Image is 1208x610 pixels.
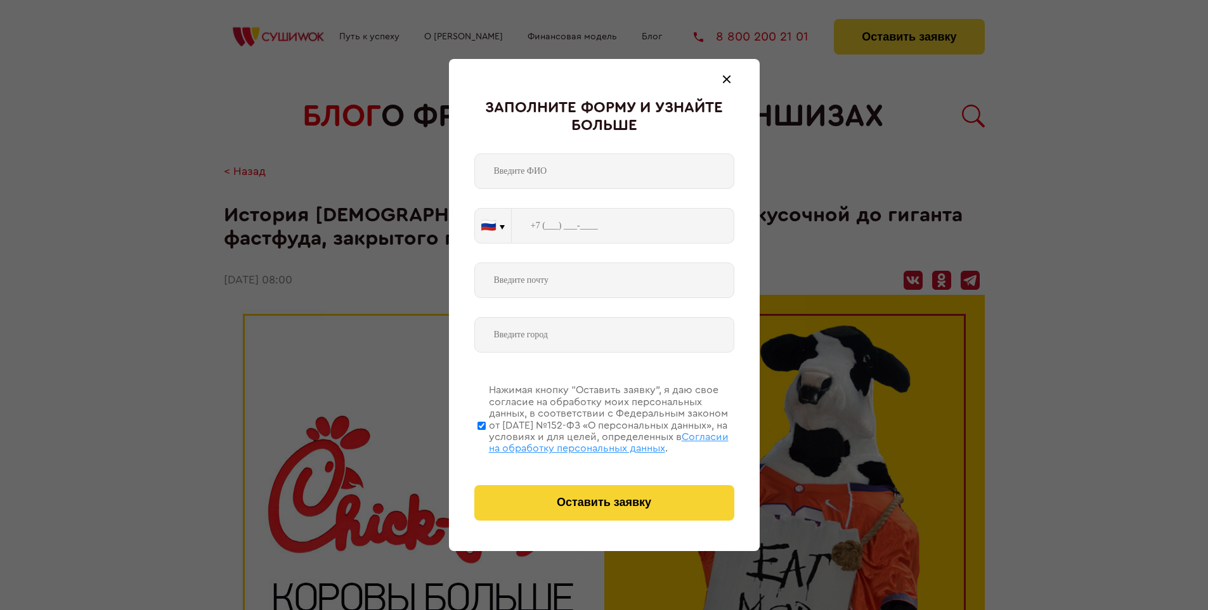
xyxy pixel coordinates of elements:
[475,209,511,243] button: 🇷🇺
[512,208,734,243] input: +7 (___) ___-____
[474,263,734,298] input: Введите почту
[489,432,729,453] span: Согласии на обработку персональных данных
[474,317,734,353] input: Введите город
[489,384,734,454] div: Нажимая кнопку “Оставить заявку”, я даю свое согласие на обработку моих персональных данных, в со...
[474,100,734,134] div: Заполните форму и узнайте больше
[474,153,734,189] input: Введите ФИО
[474,485,734,521] button: Оставить заявку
